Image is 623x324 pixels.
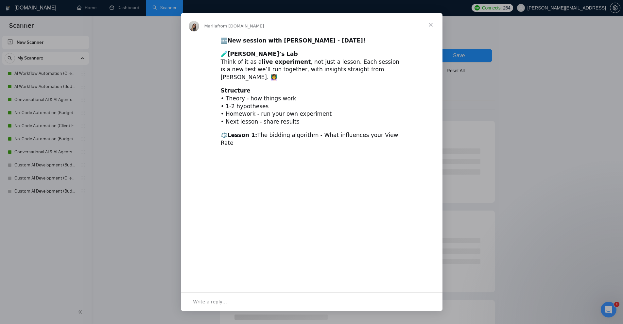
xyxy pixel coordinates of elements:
div: 🆕 [221,37,403,45]
span: from [DOMAIN_NAME] [217,24,264,28]
div: • Theory - how things work • 1-2 hypotheses • Homework - run your own experiment • Next lesson - ... [221,87,403,126]
span: Mariia [204,24,217,28]
b: [PERSON_NAME]’s Lab [228,51,298,57]
b: live experiment [262,59,311,65]
b: Structure [221,87,251,94]
img: Profile image for Mariia [189,21,199,31]
b: New session with [PERSON_NAME] - [DATE]! [228,37,366,44]
div: ⚖️ The bidding algorithm - What influences your View Rate [221,131,403,147]
div: Open conversation and reply [181,292,442,311]
div: 🧪 Think of it as a , not just a lesson. Each session is a new test we’ll run together, with insig... [221,50,403,81]
span: Write a reply… [193,298,227,306]
span: Close [419,13,442,37]
b: Lesson 1: [228,132,257,138]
